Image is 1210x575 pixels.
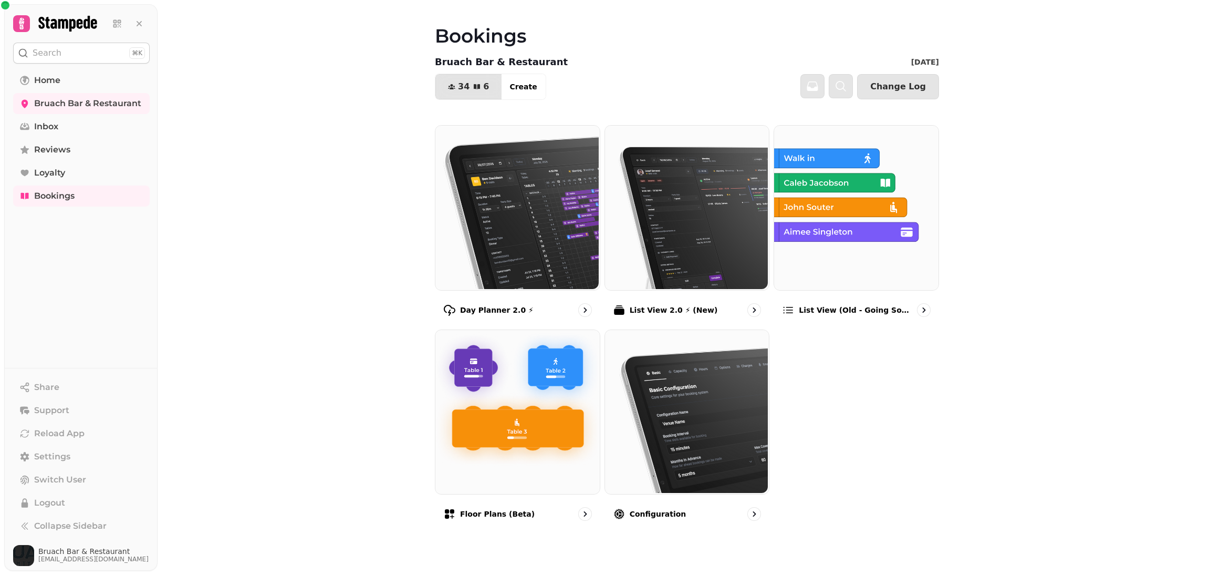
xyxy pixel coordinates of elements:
svg: go to [580,305,590,315]
span: Reviews [34,143,70,156]
span: Change Log [870,83,926,91]
img: User avatar [13,545,34,566]
span: Settings [34,450,70,463]
span: Bookings [34,190,75,202]
a: List view (Old - going soon)List view (Old - going soon) [774,125,939,325]
a: Settings [13,446,150,467]
img: List View 2.0 ⚡ (New) [604,125,768,289]
span: Share [34,381,59,394]
button: Search⌘K [13,43,150,64]
span: 34 [458,83,470,91]
button: Collapse Sidebar [13,516,150,537]
span: Bruach Bar & Restaurant [34,97,141,110]
a: Loyalty [13,162,150,183]
a: ConfigurationConfiguration [604,330,770,530]
p: Configuration [630,509,686,519]
button: Switch User [13,469,150,490]
img: List view (Old - going soon) [773,125,937,289]
p: Bruach Bar & Restaurant [435,55,568,69]
p: Floor Plans (beta) [460,509,535,519]
div: ⌘K [129,47,145,59]
button: Share [13,377,150,398]
svg: go to [749,509,759,519]
button: Logout [13,492,150,514]
a: Reviews [13,139,150,160]
a: Day Planner 2.0 ⚡Day Planner 2.0 ⚡ [435,125,600,325]
span: Collapse Sidebar [34,520,107,532]
span: Support [34,404,69,417]
svg: go to [919,305,929,315]
svg: go to [749,305,759,315]
span: Bruach Bar & Restaurant [38,548,149,555]
span: Logout [34,497,65,509]
a: List View 2.0 ⚡ (New)List View 2.0 ⚡ (New) [604,125,770,325]
a: Inbox [13,116,150,137]
p: [DATE] [911,57,939,67]
p: List view (Old - going soon) [799,305,913,315]
span: [EMAIL_ADDRESS][DOMAIN_NAME] [38,555,149,563]
button: Change Log [857,74,939,99]
button: 346 [435,74,502,99]
span: Inbox [34,120,58,133]
button: Create [501,74,545,99]
a: Bookings [13,186,150,207]
p: Day Planner 2.0 ⚡ [460,305,534,315]
a: Bruach Bar & Restaurant [13,93,150,114]
span: Switch User [34,474,86,486]
svg: go to [580,509,590,519]
p: List View 2.0 ⚡ (New) [630,305,718,315]
a: Home [13,70,150,91]
span: Create [509,83,537,90]
a: Floor Plans (beta)Floor Plans (beta) [435,330,600,530]
button: Reload App [13,423,150,444]
img: Day Planner 2.0 ⚡ [434,125,599,289]
span: Loyalty [34,167,65,179]
img: Floor Plans (beta) [434,329,599,494]
span: Reload App [34,427,85,440]
button: User avatarBruach Bar & Restaurant[EMAIL_ADDRESS][DOMAIN_NAME] [13,545,150,566]
span: 6 [483,83,489,91]
span: Home [34,74,60,87]
p: Search [33,47,61,59]
img: Configuration [604,329,768,494]
button: Support [13,400,150,421]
